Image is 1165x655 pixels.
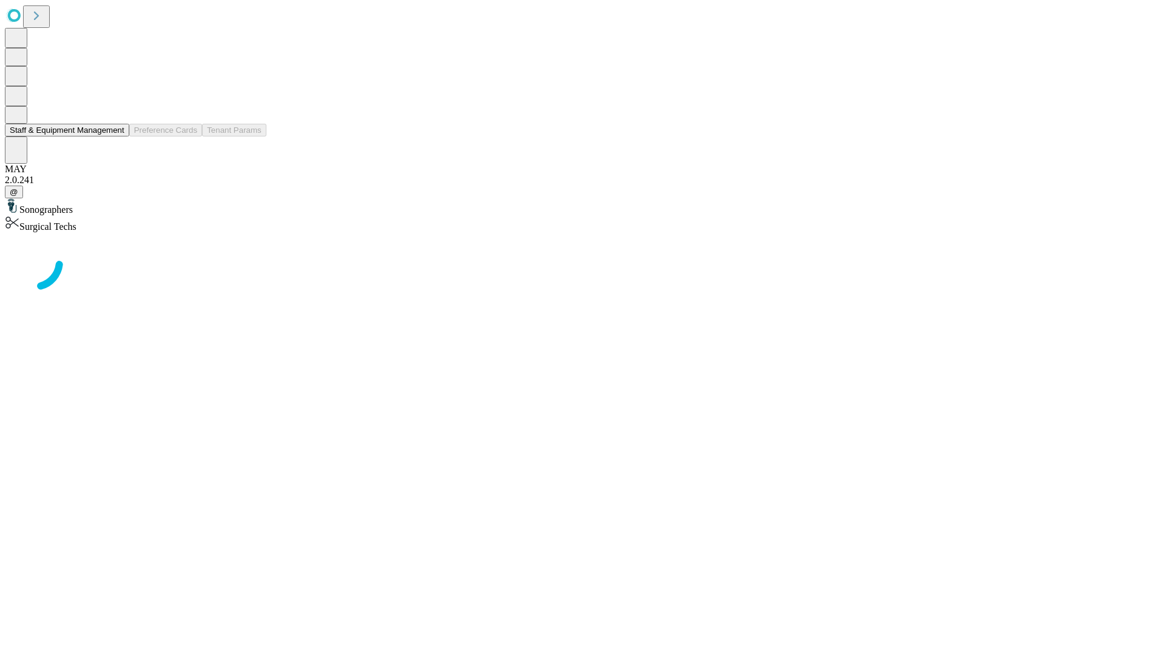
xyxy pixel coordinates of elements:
[5,215,1160,232] div: Surgical Techs
[129,124,202,136] button: Preference Cards
[202,124,266,136] button: Tenant Params
[5,124,129,136] button: Staff & Equipment Management
[5,186,23,198] button: @
[5,175,1160,186] div: 2.0.241
[10,187,18,196] span: @
[5,198,1160,215] div: Sonographers
[5,164,1160,175] div: MAY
